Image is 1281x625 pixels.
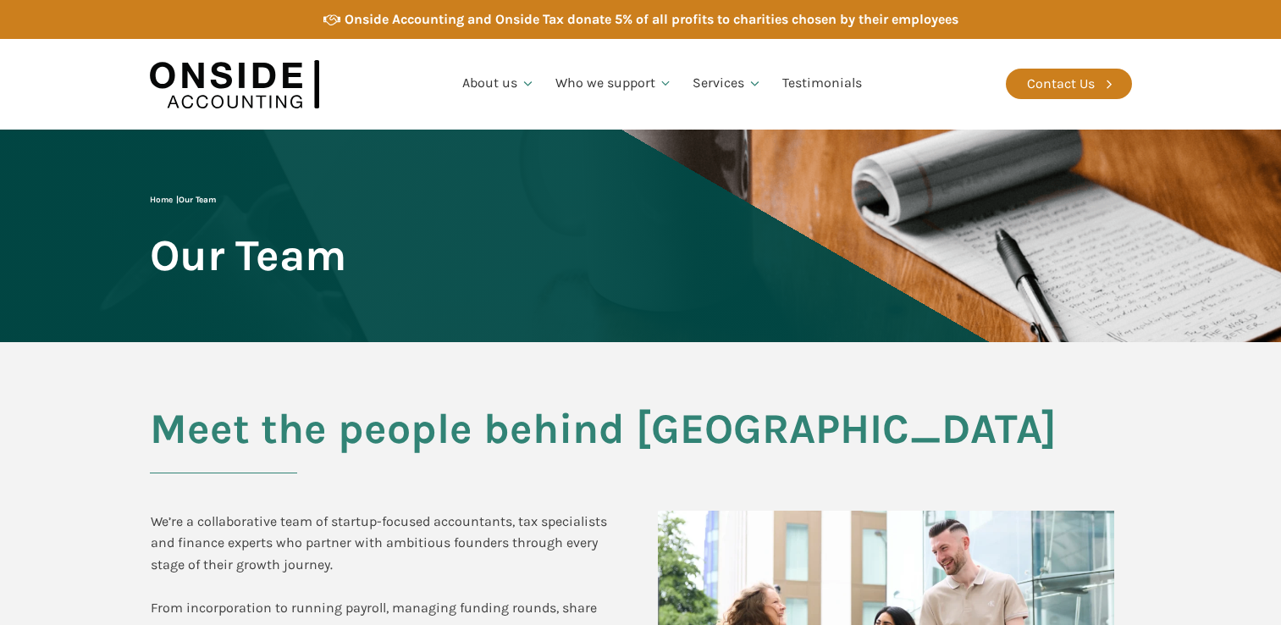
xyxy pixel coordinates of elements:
a: Services [682,55,772,113]
a: Testimonials [772,55,872,113]
span: | [150,195,216,205]
img: Onside Accounting [150,52,319,117]
h2: Meet the people behind [GEOGRAPHIC_DATA] [150,406,1132,473]
a: Who we support [545,55,683,113]
span: Our Team [179,195,216,205]
span: Our Team [150,232,346,279]
div: Contact Us [1027,73,1095,95]
div: Onside Accounting and Onside Tax donate 5% of all profits to charities chosen by their employees [345,8,958,30]
a: About us [452,55,545,113]
a: Home [150,195,173,205]
a: Contact Us [1006,69,1132,99]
